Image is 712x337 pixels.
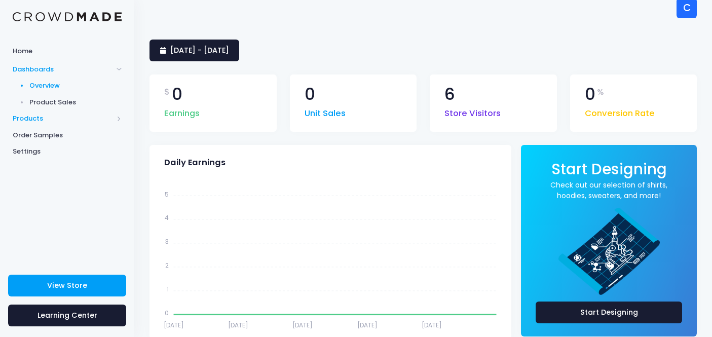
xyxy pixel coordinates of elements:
span: View Store [47,280,87,290]
span: Product Sales [29,97,122,107]
span: Earnings [164,102,200,120]
span: Dashboards [13,64,113,74]
span: Learning Center [38,310,97,320]
tspan: 2 [165,261,169,270]
span: Settings [13,146,122,157]
a: Start Designing [536,302,682,323]
span: Products [13,114,113,124]
span: Unit Sales [305,102,346,120]
a: [DATE] - [DATE] [149,40,239,61]
span: Store Visitors [444,102,501,120]
span: [DATE] - [DATE] [170,45,229,55]
a: Start Designing [551,167,667,177]
span: Home [13,46,122,56]
img: Logo [13,12,122,22]
a: Learning Center [8,305,126,326]
span: Overview [29,81,122,91]
tspan: [DATE] [228,320,248,329]
span: 6 [444,86,455,103]
tspan: 4 [165,213,169,222]
span: 0 [172,86,182,103]
tspan: [DATE] [164,320,184,329]
a: View Store [8,275,126,296]
span: % [597,86,604,98]
tspan: 3 [165,237,169,246]
tspan: 5 [165,190,169,198]
a: Check out our selection of shirts, hoodies, sweaters, and more! [536,180,682,201]
span: Conversion Rate [585,102,655,120]
span: 0 [305,86,315,103]
span: Start Designing [551,159,667,179]
tspan: [DATE] [292,320,313,329]
span: 0 [585,86,595,103]
span: $ [164,86,170,98]
span: Daily Earnings [164,158,226,168]
tspan: 0 [165,309,169,317]
span: Order Samples [13,130,122,140]
tspan: [DATE] [357,320,378,329]
tspan: [DATE] [422,320,442,329]
tspan: 1 [167,285,169,293]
